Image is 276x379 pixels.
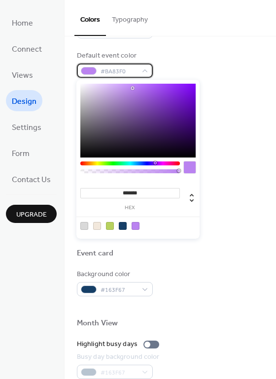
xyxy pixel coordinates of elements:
span: Views [12,68,33,83]
a: Home [6,12,39,33]
div: Busy day background color [77,352,160,362]
div: rgb(217, 217, 217) [80,222,88,230]
div: Highlight busy days [77,339,138,349]
span: Settings [12,120,41,135]
span: #163F67 [101,27,137,37]
a: Views [6,64,39,85]
div: rgb(186, 131, 240) [132,222,139,230]
div: rgb(22, 63, 103) [119,222,127,230]
a: Settings [6,116,47,137]
div: Background color [77,269,151,280]
a: Contact Us [6,168,57,189]
span: Form [12,146,30,161]
span: #163F67 [101,285,137,295]
label: hex [80,205,180,211]
span: Contact Us [12,172,51,188]
span: Connect [12,42,42,57]
div: Event card [77,249,113,259]
a: Connect [6,38,48,59]
div: rgb(183, 209, 94) [106,222,114,230]
span: #BA83F0 [101,66,137,77]
div: rgb(242, 232, 220) [93,222,101,230]
span: Upgrade [16,210,47,220]
a: Design [6,90,42,111]
span: Design [12,94,36,109]
a: Form [6,142,35,163]
button: Upgrade [6,205,57,223]
div: Default event color [77,51,151,61]
div: Month View [77,318,118,329]
span: Home [12,16,33,31]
